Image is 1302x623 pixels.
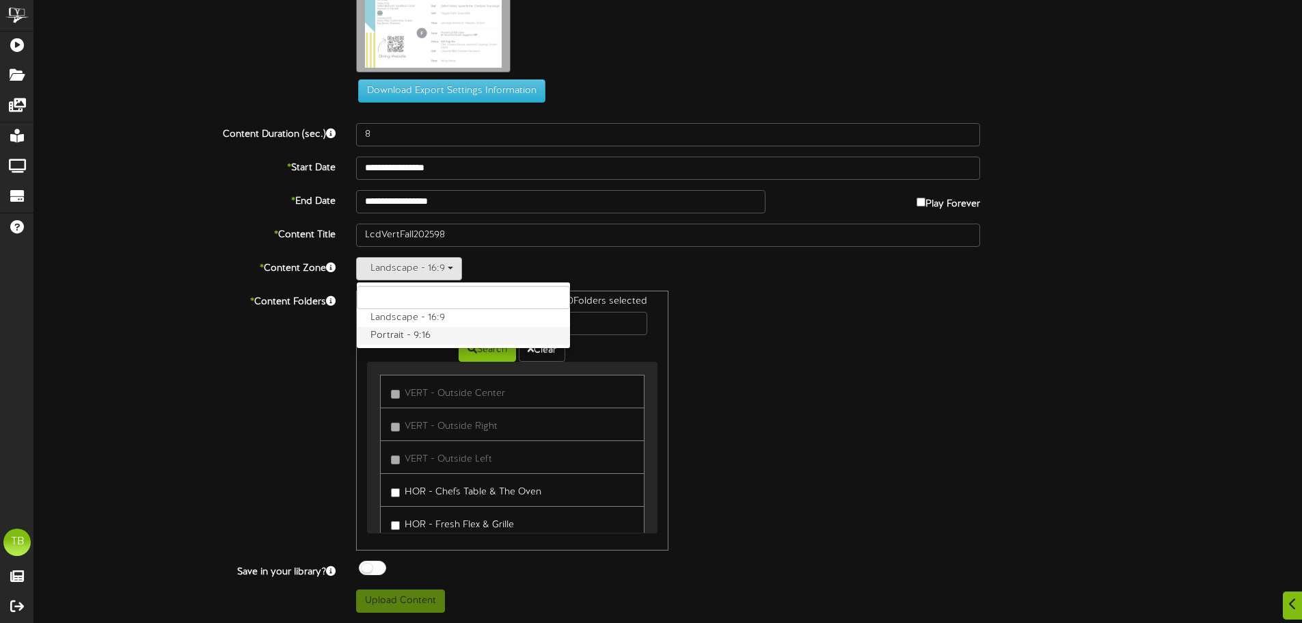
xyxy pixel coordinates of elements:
[391,455,400,464] input: VERT - Outside Left
[24,561,346,579] label: Save in your library?
[391,514,514,532] label: HOR - Fresh Flex & Grille
[356,589,445,613] button: Upload Content
[24,157,346,175] label: Start Date
[351,85,545,96] a: Download Export Settings Information
[459,339,516,362] button: Search
[391,488,400,497] input: HOR - Chefs Table & The Oven
[356,257,462,280] button: Landscape - 16:9
[357,309,570,327] label: Landscape - 16:9
[391,390,400,399] input: VERT - Outside Center
[917,190,980,211] label: Play Forever
[24,190,346,209] label: End Date
[357,327,570,345] label: Portrait - 9:16
[917,198,925,207] input: Play Forever
[3,529,31,556] div: TB
[405,421,498,432] span: VERT - Outside Right
[358,79,545,103] button: Download Export Settings Information
[24,224,346,242] label: Content Title
[405,388,505,399] span: VERT - Outside Center
[405,454,492,464] span: VERT - Outside Left
[24,123,346,142] label: Content Duration (sec.)
[391,481,541,499] label: HOR - Chefs Table & The Oven
[356,224,980,247] input: Title of this Content
[391,423,400,432] input: VERT - Outside Right
[24,257,346,276] label: Content Zone
[391,521,400,530] input: HOR - Fresh Flex & Grille
[356,282,571,349] ul: Landscape - 16:9
[24,291,346,309] label: Content Folders
[519,339,565,362] button: Clear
